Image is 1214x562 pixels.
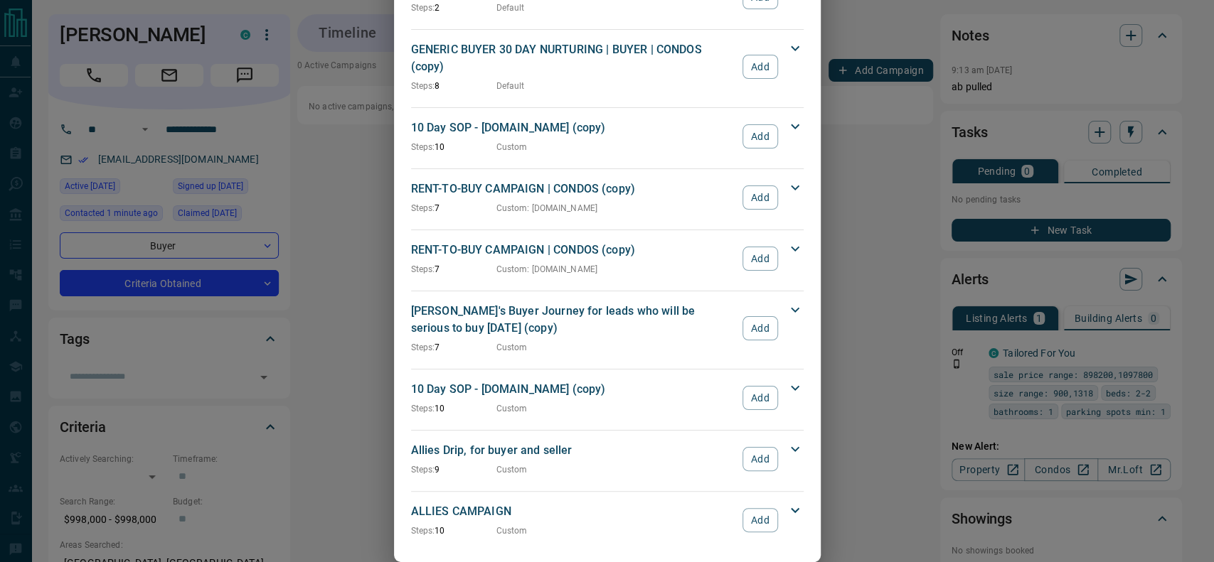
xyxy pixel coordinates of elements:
[411,342,435,352] span: Steps:
[496,463,528,476] p: Custom
[411,81,435,91] span: Steps:
[742,447,777,471] button: Add
[411,378,804,418] div: 10 Day SOP - [DOMAIN_NAME] (copy)Steps:10CustomAdd
[742,386,777,410] button: Add
[411,303,736,337] p: [PERSON_NAME]'s Buyer Journey for leads who will be serious to buy [DATE] (copy)
[742,185,777,210] button: Add
[411,465,435,475] span: Steps:
[411,524,496,537] p: 10
[411,404,435,414] span: Steps:
[411,500,804,540] div: ALLIES CAMPAIGNSteps:10CustomAdd
[411,463,496,476] p: 9
[411,119,736,136] p: 10 Day SOP - [DOMAIN_NAME] (copy)
[411,526,435,536] span: Steps:
[411,1,496,14] p: 2
[496,524,528,537] p: Custom
[411,180,736,198] p: RENT-TO-BUY CAMPAIGN | CONDOS (copy)
[496,402,528,415] p: Custom
[411,381,736,398] p: 10 Day SOP - [DOMAIN_NAME] (copy)
[411,263,496,276] p: 7
[496,1,525,14] p: Default
[742,124,777,148] button: Add
[411,38,804,95] div: GENERIC BUYER 30 DAY NURTURING | BUYER | CONDOS (copy)Steps:8DefaultAdd
[496,202,597,215] p: Custom : [DOMAIN_NAME]
[411,202,496,215] p: 7
[411,41,736,75] p: GENERIC BUYER 30 DAY NURTURING | BUYER | CONDOS (copy)
[411,300,804,357] div: [PERSON_NAME]'s Buyer Journey for leads who will be serious to buy [DATE] (copy)Steps:7CustomAdd
[496,80,525,92] p: Default
[411,141,496,153] p: 10
[742,316,777,340] button: Add
[742,508,777,532] button: Add
[411,242,736,259] p: RENT-TO-BUY CAMPAIGN | CONDOS (copy)
[411,264,435,274] span: Steps:
[411,402,496,415] p: 10
[411,503,736,520] p: ALLIES CAMPAIGN
[411,239,804,279] div: RENT-TO-BUY CAMPAIGN | CONDOS (copy)Steps:7Custom: [DOMAIN_NAME]Add
[411,80,496,92] p: 8
[411,117,804,156] div: 10 Day SOP - [DOMAIN_NAME] (copy)Steps:10CustomAdd
[411,442,736,459] p: Allies Drip, for buyer and seller
[411,3,435,13] span: Steps:
[411,439,804,479] div: Allies Drip, for buyer and sellerSteps:9CustomAdd
[411,178,804,217] div: RENT-TO-BUY CAMPAIGN | CONDOS (copy)Steps:7Custom: [DOMAIN_NAME]Add
[411,203,435,213] span: Steps:
[496,141,528,153] p: Custom
[411,142,435,152] span: Steps:
[742,55,777,79] button: Add
[496,263,597,276] p: Custom : [DOMAIN_NAME]
[742,247,777,271] button: Add
[411,341,496,354] p: 7
[496,341,528,354] p: Custom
